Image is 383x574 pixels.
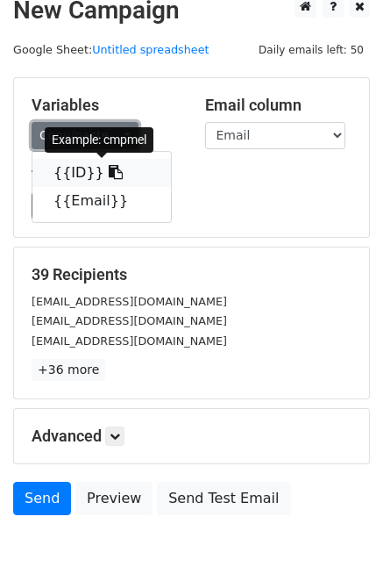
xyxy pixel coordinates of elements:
a: Preview [75,482,152,515]
div: Example: cmpmel [45,127,153,153]
small: Google Sheet: [13,43,209,56]
span: Daily emails left: 50 [252,40,370,60]
a: {{ID}} [32,159,171,187]
a: Send Test Email [157,482,290,515]
a: Daily emails left: 50 [252,43,370,56]
small: [EMAIL_ADDRESS][DOMAIN_NAME] [32,295,227,308]
div: 聊天小组件 [295,490,383,574]
a: +36 more [32,359,105,381]
a: {{Email}} [32,187,171,215]
a: Copy/paste... [32,122,138,149]
h5: Variables [32,96,179,115]
small: [EMAIL_ADDRESS][DOMAIN_NAME] [32,334,227,348]
h5: Advanced [32,427,351,446]
h5: 39 Recipients [32,265,351,284]
h5: Email column [205,96,352,115]
a: Send [13,482,71,515]
small: [EMAIL_ADDRESS][DOMAIN_NAME] [32,314,227,327]
a: Untitled spreadsheet [92,43,209,56]
iframe: Chat Widget [295,490,383,574]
